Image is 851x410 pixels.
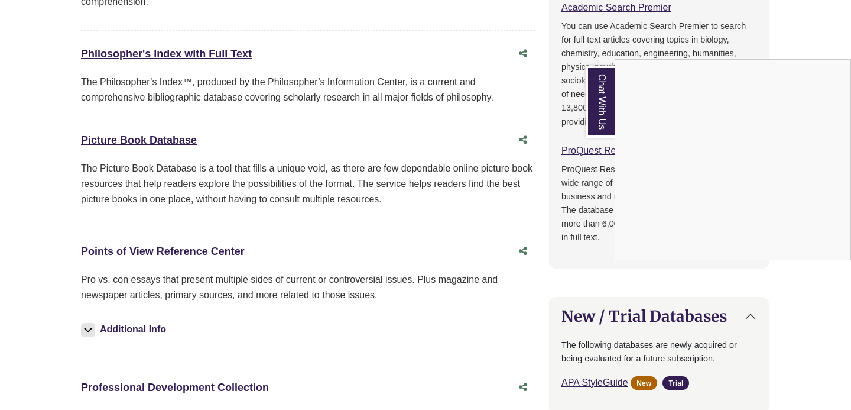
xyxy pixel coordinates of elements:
[561,20,756,128] p: You can use Academic Search Premier to search for full text articles covering topics in biology, ...
[662,376,689,390] span: Trial
[511,43,535,65] button: Share this database
[81,48,252,60] a: Philosopher's Index with Full Text
[550,298,768,335] button: New / Trial Databases
[631,376,657,390] span: New
[511,129,535,151] button: Share this database
[615,59,851,260] div: Chat With Us
[615,60,850,260] iframe: Chat Widget
[586,66,615,138] a: Chat With Us
[81,134,197,146] a: Picture Book Database
[561,2,671,12] a: Academic Search Premier
[81,272,535,302] p: Pro vs. con essays that present multiple sides of current or controversial issues. Plus magazine ...
[561,163,756,244] p: ProQuest Research Library provides access to a wide range of the core academic titles, from busin...
[81,75,535,105] div: The Philosopher’s Index™, produced by the Philosopher’s Information Center, is a current and comp...
[561,338,756,366] p: The following databases are newly acquired or being evaluated for a future subscription.
[561,146,676,156] a: ProQuest Research Library
[511,376,535,399] button: Share this database
[81,246,245,257] a: Points of View Reference Center
[561,377,628,388] a: APA StyleGuide
[81,321,170,338] button: Additional Info
[81,382,269,393] a: Professional Development Collection
[81,161,535,206] p: The Picture Book Database is a tool that fills a unique void, as there are few dependable online ...
[511,240,535,263] button: Share this database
